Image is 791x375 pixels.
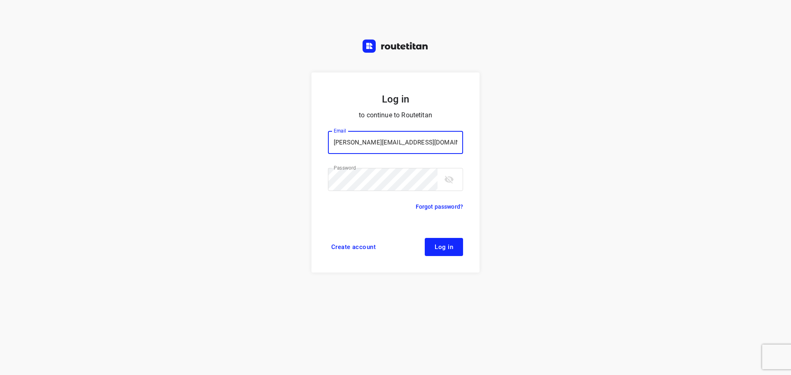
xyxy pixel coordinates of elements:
a: Create account [328,238,379,256]
a: Forgot password? [416,202,463,212]
button: Log in [425,238,463,256]
img: Routetitan [363,40,428,53]
a: Routetitan [363,40,428,55]
p: to continue to Routetitan [328,109,463,121]
span: Log in [435,244,453,250]
h5: Log in [328,92,463,106]
button: toggle password visibility [441,171,457,188]
span: Create account [331,244,376,250]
